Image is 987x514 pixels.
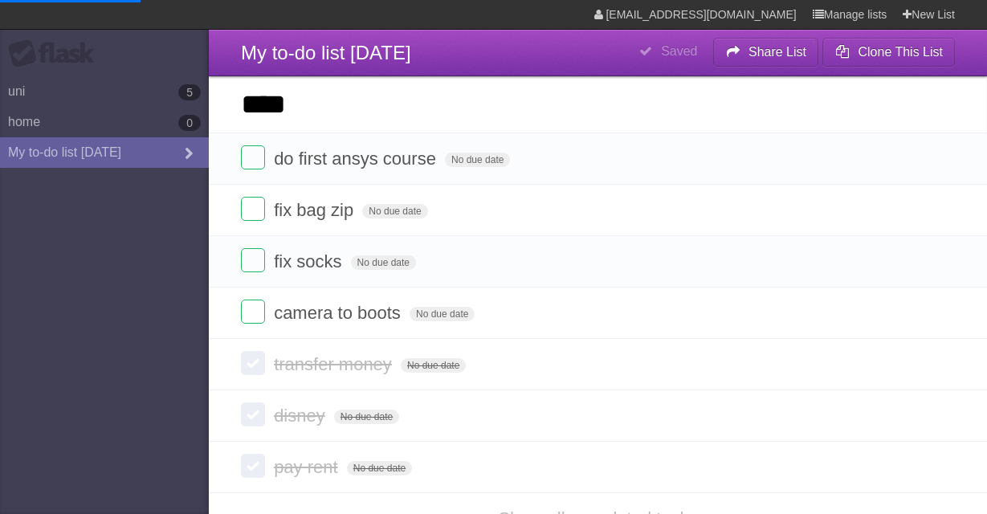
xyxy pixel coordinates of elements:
[858,45,943,59] b: Clone This List
[274,149,440,169] span: do first ansys course
[241,351,265,375] label: Done
[274,457,342,477] span: pay rent
[334,410,399,424] span: No due date
[8,39,104,68] div: Flask
[713,38,819,67] button: Share List
[661,44,697,58] b: Saved
[410,307,475,321] span: No due date
[241,248,265,272] label: Done
[241,300,265,324] label: Done
[241,145,265,169] label: Done
[274,303,405,323] span: camera to boots
[274,200,357,220] span: fix bag zip
[445,153,510,167] span: No due date
[347,461,412,475] span: No due date
[241,197,265,221] label: Done
[241,454,265,478] label: Done
[362,204,427,218] span: No due date
[274,251,345,271] span: fix socks
[178,84,201,100] b: 5
[241,402,265,426] label: Done
[178,115,201,131] b: 0
[274,354,396,374] span: transfer money
[241,42,411,63] span: My to-do list [DATE]
[274,406,329,426] span: disney
[822,38,955,67] button: Clone This List
[401,358,466,373] span: No due date
[748,45,806,59] b: Share List
[351,255,416,270] span: No due date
